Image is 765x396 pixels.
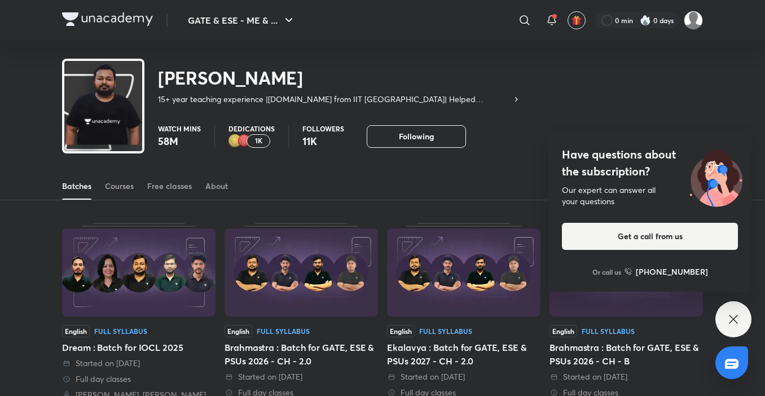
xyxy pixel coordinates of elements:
[387,371,540,382] div: Started on 29 Aug 2025
[562,184,738,207] div: Our expert can answer all your questions
[158,125,201,132] p: Watch mins
[562,146,738,180] h4: Have questions about the subscription?
[582,328,635,335] div: Full Syllabus
[94,328,147,335] div: Full Syllabus
[684,11,703,30] img: pradhap B
[205,181,228,192] div: About
[62,181,91,192] div: Batches
[158,134,201,148] p: 58M
[562,223,738,250] button: Get a call from us
[225,325,252,337] span: English
[105,181,134,192] div: Courses
[640,15,651,26] img: streak
[158,94,512,105] p: 15+ year teaching experience |[DOMAIN_NAME] from IIT [GEOGRAPHIC_DATA]| Helped thousands of stude...
[302,134,344,148] p: 11K
[181,9,302,32] button: GATE & ESE - ME & ...
[399,131,434,142] span: Following
[302,125,344,132] p: Followers
[636,266,708,278] h6: [PHONE_NUMBER]
[225,341,378,368] div: Brahmastra : Batch for GATE, ESE & PSUs 2026 - CH - 2.0
[228,134,242,148] img: educator badge2
[367,125,466,148] button: Following
[549,341,703,368] div: Brahmastra : Batch for GATE, ESE & PSUs 2026 - CH - B
[62,373,216,385] div: Full day classes
[257,328,310,335] div: Full Syllabus
[62,12,153,29] a: Company Logo
[225,228,378,316] img: Thumbnail
[549,325,577,337] span: English
[255,137,262,145] p: 1K
[568,11,586,29] button: avatar
[158,67,521,89] h2: [PERSON_NAME]
[419,328,472,335] div: Full Syllabus
[549,371,703,382] div: Started on 12 Aug 2025
[625,266,708,278] a: [PHONE_NUMBER]
[105,173,134,200] a: Courses
[592,267,621,277] p: Or call us
[387,228,540,316] img: Thumbnail
[680,146,751,207] img: ttu_illustration_new.svg
[205,173,228,200] a: About
[387,341,540,368] div: Ekalavya : Batch for GATE, ESE & PSUs 2027 - CH - 2.0
[62,173,91,200] a: Batches
[62,358,216,369] div: Started on 8 Sep 2025
[62,325,90,337] span: English
[62,341,216,354] div: Dream : Batch for IOCL 2025
[147,173,192,200] a: Free classes
[62,12,153,26] img: Company Logo
[147,181,192,192] div: Free classes
[571,15,582,25] img: avatar
[228,125,275,132] p: Dedications
[238,134,251,148] img: educator badge1
[62,228,216,316] img: Thumbnail
[387,325,415,337] span: English
[225,371,378,382] div: Started on 29 Aug 2025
